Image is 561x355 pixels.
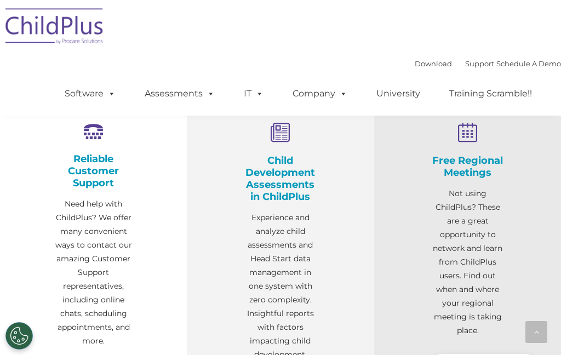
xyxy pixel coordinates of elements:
a: Support [465,59,494,68]
p: Not using ChildPlus? These are a great opportunity to network and learn from ChildPlus users. Fin... [429,187,506,337]
a: Company [282,83,358,105]
a: University [365,83,431,105]
a: Schedule A Demo [496,59,561,68]
a: Software [54,83,127,105]
button: Cookies Settings [5,322,33,350]
h4: Reliable Customer Support [55,153,132,189]
a: Download [415,59,452,68]
a: Training Scramble!! [438,83,543,105]
a: Assessments [134,83,226,105]
p: Need help with ChildPlus? We offer many convenient ways to contact our amazing Customer Support r... [55,197,132,348]
font: | [415,59,561,68]
a: IT [233,83,274,105]
h4: Free Regional Meetings [429,154,506,179]
h4: Child Development Assessments in ChildPlus [242,154,319,203]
